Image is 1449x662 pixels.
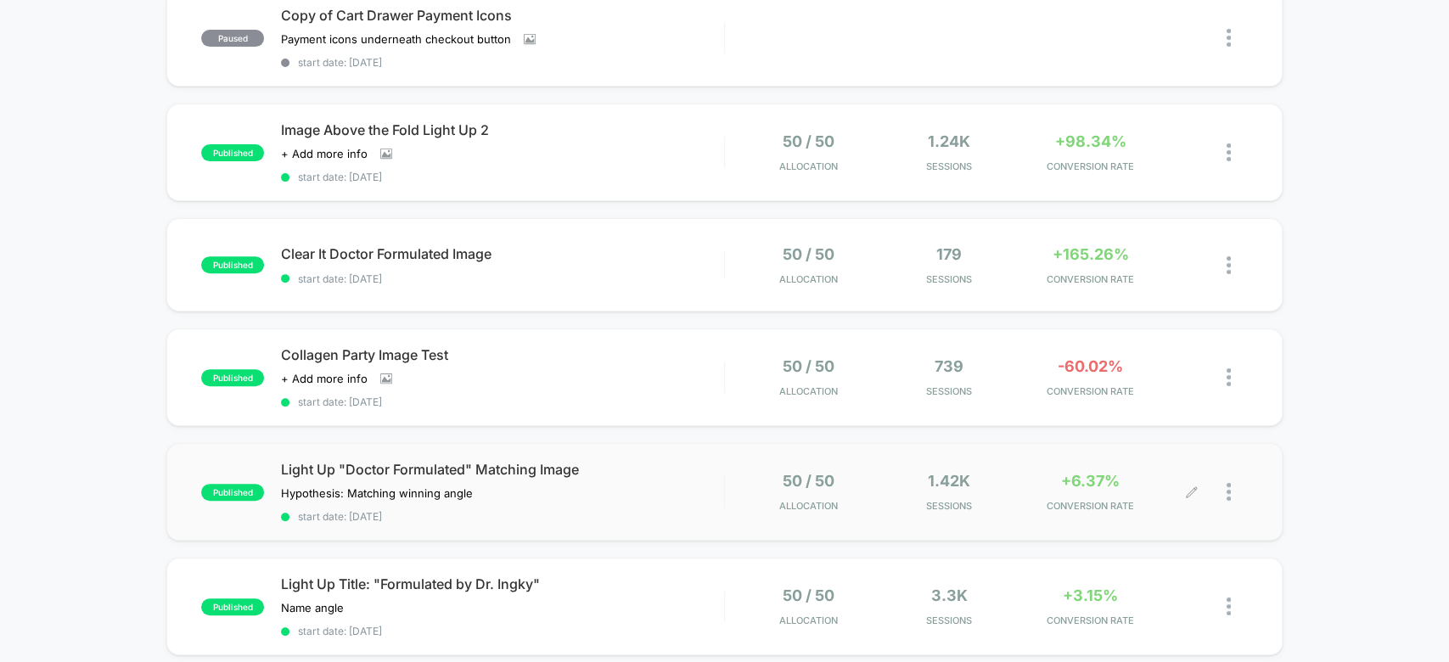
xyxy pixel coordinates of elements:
span: +98.34% [1054,132,1126,150]
span: 50 / 50 [783,357,834,375]
span: start date: [DATE] [281,272,723,285]
span: 1.24k [928,132,970,150]
span: Sessions [883,614,1015,626]
span: published [201,144,264,161]
span: Allocation [779,385,838,397]
img: close [1227,597,1231,615]
span: +165.26% [1052,245,1128,263]
span: published [201,484,264,501]
img: close [1227,29,1231,47]
span: Light Up Title: "Formulated by Dr. Ingky" [281,575,723,592]
span: start date: [DATE] [281,510,723,523]
span: 1.42k [928,472,970,490]
span: Allocation [779,273,838,285]
span: start date: [DATE] [281,56,723,69]
span: Clear It Doctor Formulated Image [281,245,723,262]
span: -60.02% [1058,357,1123,375]
span: start date: [DATE] [281,396,723,408]
span: start date: [DATE] [281,625,723,637]
span: Collagen Party Image Test [281,346,723,363]
span: 50 / 50 [783,472,834,490]
img: close [1227,483,1231,501]
span: + Add more info [281,372,368,385]
span: CONVERSION RATE [1024,500,1156,512]
span: Sessions [883,500,1015,512]
img: close [1227,256,1231,274]
span: 739 [935,357,963,375]
span: +6.37% [1061,472,1120,490]
span: Image Above the Fold Light Up 2 [281,121,723,138]
span: 3.3k [931,586,968,604]
span: Allocation [779,160,838,172]
span: Sessions [883,160,1015,172]
span: CONVERSION RATE [1024,273,1156,285]
span: 50 / 50 [783,245,834,263]
span: + Add more info [281,147,368,160]
span: published [201,256,264,273]
span: 50 / 50 [783,132,834,150]
span: CONVERSION RATE [1024,160,1156,172]
span: published [201,598,264,615]
span: Sessions [883,273,1015,285]
span: Payment icons underneath checkout button [281,32,511,46]
span: +3.15% [1063,586,1118,604]
span: CONVERSION RATE [1024,614,1156,626]
span: Allocation [779,500,838,512]
span: 50 / 50 [783,586,834,604]
img: close [1227,368,1231,386]
span: Light Up "Doctor Formulated" Matching Image [281,461,723,478]
span: Hypothesis: Matching winning angle [281,486,473,500]
span: Copy of Cart Drawer Payment Icons [281,7,723,24]
img: close [1227,143,1231,161]
span: Allocation [779,614,838,626]
span: Name angle [281,601,344,614]
span: published [201,369,264,386]
span: 179 [936,245,962,263]
span: Sessions [883,385,1015,397]
span: paused [201,30,264,47]
span: start date: [DATE] [281,171,723,183]
span: CONVERSION RATE [1024,385,1156,397]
